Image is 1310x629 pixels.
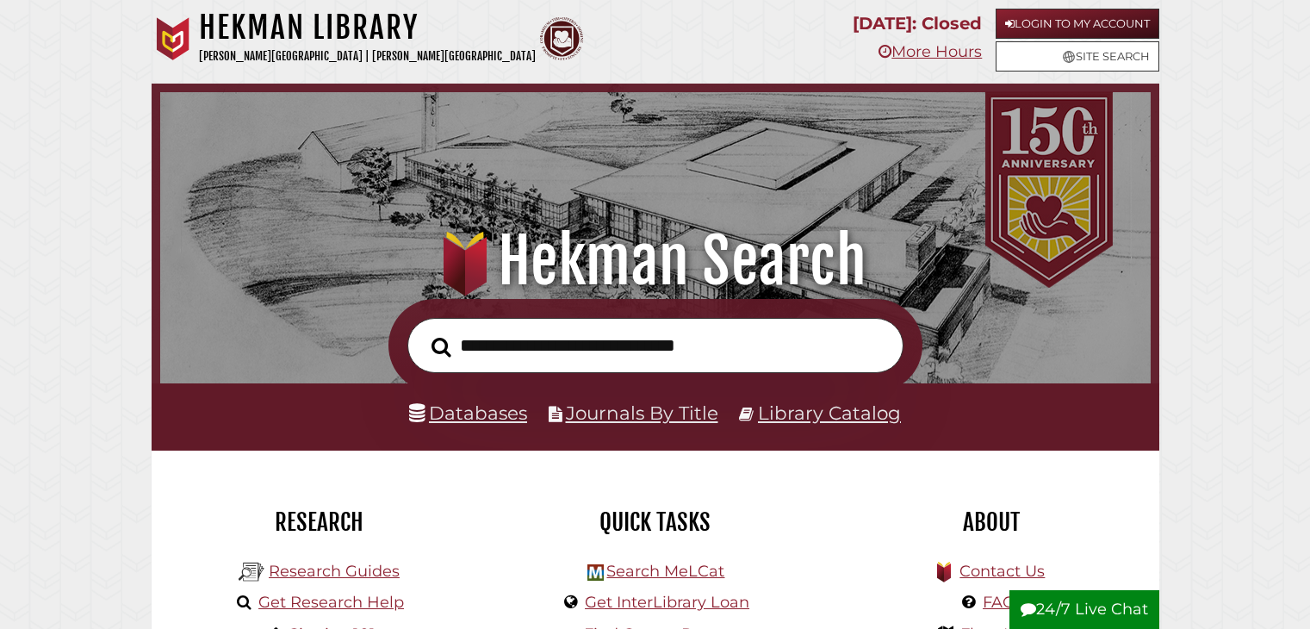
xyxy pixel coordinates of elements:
[566,402,718,424] a: Journals By Title
[500,508,810,537] h2: Quick Tasks
[853,9,982,39] p: [DATE]: Closed
[199,47,536,66] p: [PERSON_NAME][GEOGRAPHIC_DATA] | [PERSON_NAME][GEOGRAPHIC_DATA]
[879,42,982,61] a: More Hours
[199,9,536,47] h1: Hekman Library
[836,508,1146,537] h2: About
[959,562,1045,581] a: Contact Us
[179,223,1130,299] h1: Hekman Search
[258,593,404,612] a: Get Research Help
[152,17,195,60] img: Calvin University
[540,17,583,60] img: Calvin Theological Seminary
[409,402,527,424] a: Databases
[269,562,400,581] a: Research Guides
[606,562,724,581] a: Search MeLCat
[758,402,901,424] a: Library Catalog
[431,336,451,357] i: Search
[587,564,604,581] img: Hekman Library Logo
[996,9,1159,39] a: Login to My Account
[585,593,749,612] a: Get InterLibrary Loan
[996,41,1159,72] a: Site Search
[423,332,460,362] button: Search
[165,508,475,537] h2: Research
[239,559,264,585] img: Hekman Library Logo
[983,593,1023,612] a: FAQs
